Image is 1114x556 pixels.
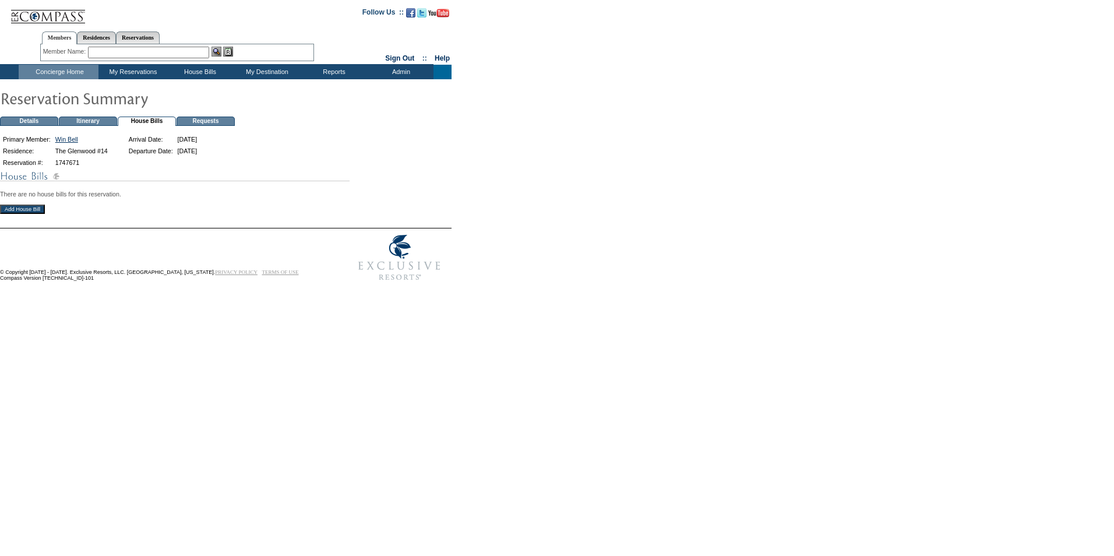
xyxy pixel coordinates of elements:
td: [DATE] [176,134,199,145]
td: My Reservations [98,65,165,79]
img: Subscribe to our YouTube Channel [428,9,449,17]
div: Member Name: [43,47,88,57]
a: Help [435,54,450,62]
td: Concierge Home [19,65,98,79]
td: [DATE] [176,146,199,156]
img: Exclusive Resorts [347,228,452,287]
img: Follow us on Twitter [417,8,426,17]
img: Reservations [223,47,233,57]
td: Arrival Date: [127,134,175,145]
td: Admin [366,65,433,79]
a: Reservations [116,31,160,44]
td: The Glenwood #14 [54,146,110,156]
a: Sign Out [385,54,414,62]
img: Become our fan on Facebook [406,8,415,17]
a: Follow us on Twitter [417,12,426,19]
span: :: [422,54,427,62]
td: Departure Date: [127,146,175,156]
a: PRIVACY POLICY [215,269,258,275]
a: Residences [77,31,116,44]
a: Become our fan on Facebook [406,12,415,19]
td: Requests [177,117,235,126]
a: Subscribe to our YouTube Channel [428,12,449,19]
a: Win Bell [55,136,78,143]
td: Residence: [1,146,52,156]
img: View [211,47,221,57]
td: House Bills [165,65,232,79]
td: 1747671 [54,157,110,168]
td: Itinerary [59,117,117,126]
td: House Bills [118,117,176,126]
td: Follow Us :: [362,7,404,21]
td: Reports [299,65,366,79]
td: Reservation #: [1,157,52,168]
td: Primary Member: [1,134,52,145]
a: TERMS OF USE [262,269,299,275]
a: Members [42,31,77,44]
td: My Destination [232,65,299,79]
